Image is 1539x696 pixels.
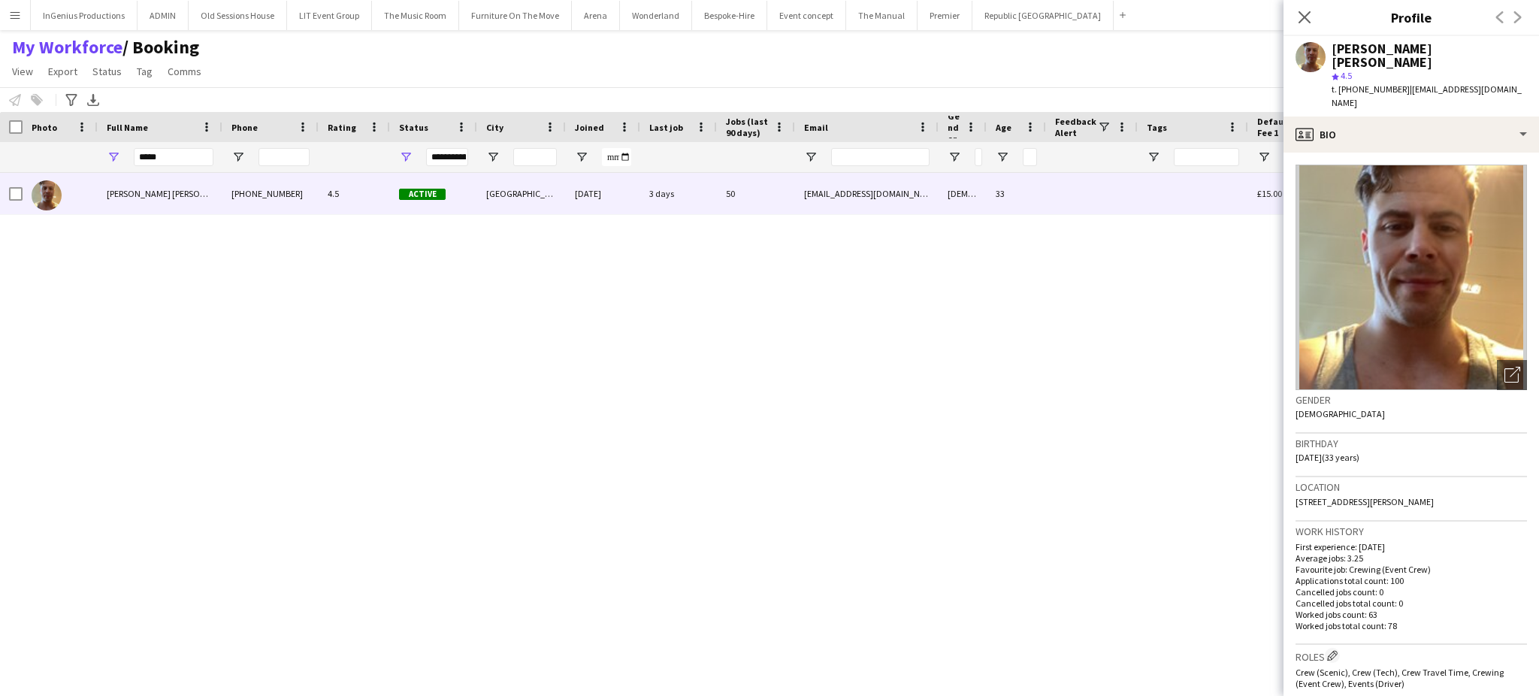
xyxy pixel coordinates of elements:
a: View [6,62,39,81]
div: 33 [987,173,1046,214]
button: Republic [GEOGRAPHIC_DATA] [972,1,1114,30]
button: InGenius Productions [31,1,138,30]
span: Default Hourly Fee 1 [1257,116,1336,138]
button: Wonderland [620,1,692,30]
button: Open Filter Menu [1147,150,1160,164]
button: Open Filter Menu [804,150,818,164]
span: Comms [168,65,201,78]
span: [DEMOGRAPHIC_DATA] [1296,408,1385,419]
a: Export [42,62,83,81]
input: Tags Filter Input [1174,148,1239,166]
span: Export [48,65,77,78]
img: Crew avatar or photo [1296,165,1527,390]
img: Jason John Aspinall [32,180,62,210]
button: Open Filter Menu [575,150,588,164]
p: Cancelled jobs count: 0 [1296,586,1527,598]
div: [GEOGRAPHIC_DATA] [477,173,566,214]
button: Open Filter Menu [996,150,1009,164]
button: Furniture On The Move [459,1,572,30]
input: Age Filter Input [1023,148,1037,166]
span: Joined [575,122,604,133]
span: View [12,65,33,78]
app-action-btn: Advanced filters [62,91,80,109]
p: Favourite job: Crewing (Event Crew) [1296,564,1527,575]
span: Jobs (last 90 days) [726,116,768,138]
input: Gender Filter Input [975,148,982,166]
a: Comms [162,62,207,81]
div: [DEMOGRAPHIC_DATA] [939,173,987,214]
span: Crew (Scenic), Crew (Tech), Crew Travel Time, Crewing (Event Crew), Events (Driver) [1296,667,1504,689]
h3: Location [1296,480,1527,494]
span: City [486,122,503,133]
span: Phone [231,122,258,133]
p: Worked jobs count: 63 [1296,609,1527,620]
button: Old Sessions House [189,1,287,30]
button: Event concept [767,1,846,30]
span: | [EMAIL_ADDRESS][DOMAIN_NAME] [1332,83,1522,108]
app-action-btn: Export XLSX [84,91,102,109]
span: t. [PHONE_NUMBER] [1332,83,1410,95]
div: Open photos pop-in [1497,360,1527,390]
button: Open Filter Menu [948,150,961,164]
span: [PERSON_NAME] [PERSON_NAME] [107,188,236,199]
span: Status [92,65,122,78]
div: [DATE] [566,173,640,214]
button: LIT Event Group [287,1,372,30]
div: 3 days [640,173,717,214]
span: 4.5 [1341,70,1352,81]
span: Booking [122,36,199,59]
input: Full Name Filter Input [134,148,213,166]
span: Age [996,122,1011,133]
div: 50 [717,173,795,214]
a: Tag [131,62,159,81]
button: Arena [572,1,620,30]
button: The Music Room [372,1,459,30]
span: Gender [948,110,960,144]
button: Open Filter Menu [231,150,245,164]
input: Phone Filter Input [259,148,310,166]
span: Full Name [107,122,148,133]
a: Status [86,62,128,81]
h3: Profile [1284,8,1539,27]
button: Open Filter Menu [486,150,500,164]
span: Photo [32,122,57,133]
a: My Workforce [12,36,122,59]
button: ADMIN [138,1,189,30]
button: Open Filter Menu [399,150,413,164]
div: [EMAIL_ADDRESS][DOMAIN_NAME] [795,173,939,214]
div: [PHONE_NUMBER] [222,173,319,214]
span: Status [399,122,428,133]
p: Cancelled jobs total count: 0 [1296,598,1527,609]
input: Email Filter Input [831,148,930,166]
span: Email [804,122,828,133]
button: Open Filter Menu [1257,150,1271,164]
div: Bio [1284,117,1539,153]
button: Open Filter Menu [107,150,120,164]
h3: Gender [1296,393,1527,407]
input: Joined Filter Input [602,148,631,166]
div: [PERSON_NAME] [PERSON_NAME] [1332,42,1527,69]
p: Applications total count: 100 [1296,575,1527,586]
h3: Birthday [1296,437,1527,450]
span: £15.00 [1257,188,1282,199]
span: Tag [137,65,153,78]
p: Worked jobs total count: 78 [1296,620,1527,631]
input: City Filter Input [513,148,557,166]
span: Feedback Alert [1055,116,1097,138]
span: Rating [328,122,356,133]
span: Last job [649,122,683,133]
h3: Roles [1296,648,1527,664]
p: First experience: [DATE] [1296,541,1527,552]
button: The Manual [846,1,918,30]
h3: Work history [1296,525,1527,538]
span: [DATE] (33 years) [1296,452,1359,463]
span: Active [399,189,446,200]
button: Bespoke-Hire [692,1,767,30]
div: 4.5 [319,173,390,214]
span: [STREET_ADDRESS][PERSON_NAME] [1296,496,1434,507]
p: Average jobs: 3.25 [1296,552,1527,564]
span: Tags [1147,122,1167,133]
button: Premier [918,1,972,30]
